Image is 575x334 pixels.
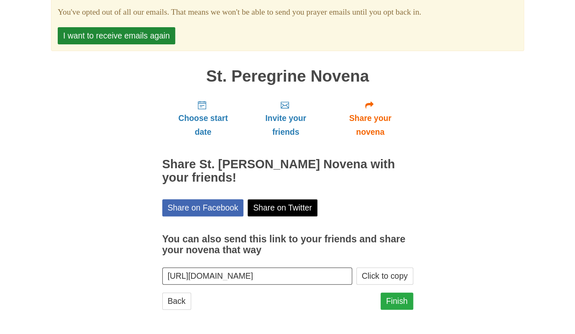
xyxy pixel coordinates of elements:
span: Invite your friends [252,111,319,139]
h2: Share St. [PERSON_NAME] Novena with your friends! [162,158,413,185]
h3: You can also send this link to your friends and share your novena that way [162,234,413,255]
a: Finish [381,293,413,310]
a: Share your novena [327,93,413,143]
button: I want to receive emails again [58,27,175,44]
h1: St. Peregrine Novena [162,67,413,85]
span: Choose start date [171,111,236,139]
a: Back [162,293,191,310]
section: You've opted out of all our emails. That means we won't be able to send you prayer emails until y... [58,5,517,19]
a: Invite your friends [244,93,327,143]
span: Share your novena [336,111,405,139]
a: Share on Facebook [162,199,244,216]
a: Choose start date [162,93,244,143]
button: Click to copy [356,267,413,285]
a: Share on Twitter [248,199,317,216]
